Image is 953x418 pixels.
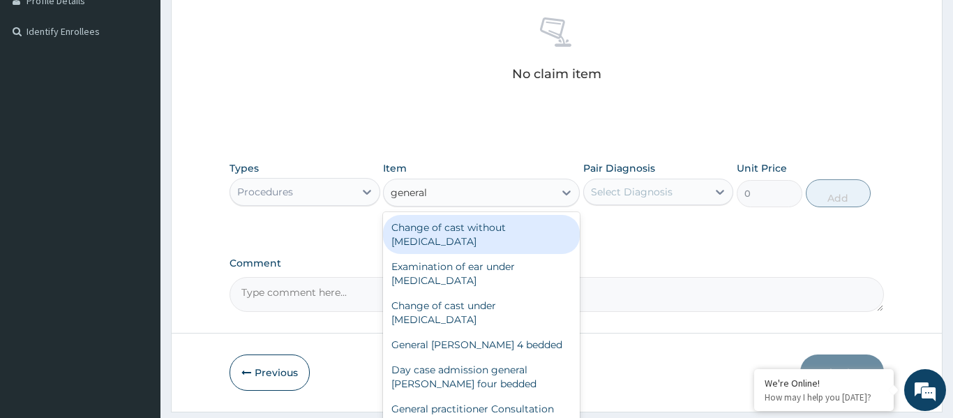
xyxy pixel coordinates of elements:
div: Minimize live chat window [229,7,262,40]
div: Change of cast without [MEDICAL_DATA] [383,215,580,254]
label: Comment [230,257,884,269]
div: Procedures [237,185,293,199]
div: We're Online! [765,377,883,389]
p: How may I help you today? [765,391,883,403]
div: Day case admission general [PERSON_NAME] four bedded [383,357,580,396]
label: Item [383,161,407,175]
div: General [PERSON_NAME] 4 bedded [383,332,580,357]
div: Chat with us now [73,78,234,96]
div: Examination of ear under [MEDICAL_DATA] [383,254,580,293]
textarea: Type your message and hit 'Enter' [7,274,266,322]
span: We're online! [81,122,193,263]
button: Submit [800,354,884,391]
div: Change of cast under [MEDICAL_DATA] [383,293,580,332]
label: Types [230,163,259,174]
p: No claim item [512,67,601,81]
button: Add [806,179,871,207]
button: Previous [230,354,310,391]
img: d_794563401_company_1708531726252_794563401 [26,70,57,105]
div: Select Diagnosis [591,185,673,199]
label: Pair Diagnosis [583,161,655,175]
label: Unit Price [737,161,787,175]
